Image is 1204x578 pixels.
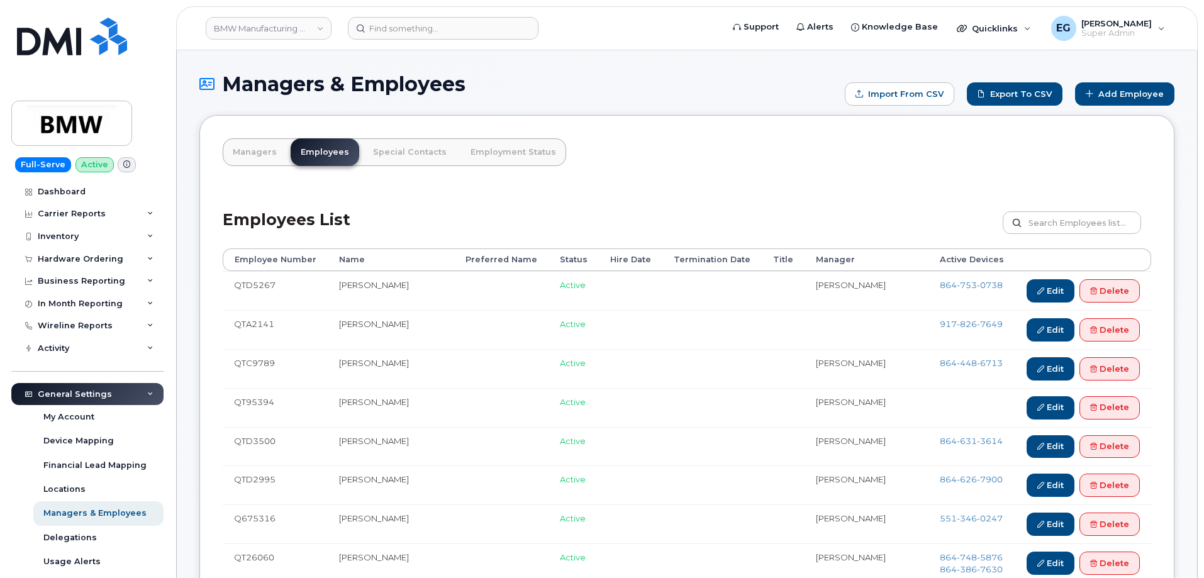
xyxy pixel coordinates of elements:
li: [PERSON_NAME] [816,279,917,291]
span: 753 [957,280,977,290]
a: Edit [1027,552,1074,575]
td: Q675316 [223,504,328,543]
span: 346 [957,513,977,523]
a: 8647485876 [940,552,1003,562]
a: 8646313614 [940,436,1003,446]
span: Active [560,513,586,523]
span: 5876 [977,552,1003,562]
td: [PERSON_NAME] [328,388,454,427]
a: Delete [1079,396,1140,420]
th: Termination Date [662,248,762,271]
a: Edit [1027,357,1074,381]
a: Delete [1079,279,1140,303]
th: Name [328,248,454,271]
span: 864 [940,552,1003,562]
a: Delete [1079,552,1140,575]
span: 386 [957,564,977,574]
li: [PERSON_NAME] [816,396,917,408]
a: Edit [1027,396,1074,420]
span: 864 [940,564,1003,574]
a: Export to CSV [967,82,1062,106]
a: Employees [291,138,359,166]
a: Delete [1079,513,1140,536]
span: Active [560,319,586,329]
span: Active [560,552,586,562]
li: [PERSON_NAME] [816,552,917,564]
span: 0738 [977,280,1003,290]
span: Active [560,280,586,290]
span: 631 [957,436,977,446]
a: Edit [1027,435,1074,459]
td: QTC9789 [223,349,328,388]
th: Hire Date [599,248,662,271]
a: Edit [1027,318,1074,342]
th: Active Devices [928,248,1015,271]
td: QTD5267 [223,271,328,310]
li: [PERSON_NAME] [816,513,917,525]
span: 864 [940,474,1003,484]
a: 9178267649 [940,319,1003,329]
span: 551 [940,513,1003,523]
span: 864 [940,358,1003,368]
th: Status [549,248,599,271]
span: 864 [940,436,1003,446]
td: [PERSON_NAME] [328,427,454,466]
a: Edit [1027,279,1074,303]
a: 8643867630 [940,564,1003,574]
span: 0247 [977,513,1003,523]
a: Delete [1079,357,1140,381]
span: Active [560,436,586,446]
span: 864 [940,280,1003,290]
span: 917 [940,319,1003,329]
a: 5513460247 [940,513,1003,523]
li: [PERSON_NAME] [816,357,917,369]
th: Manager [805,248,928,271]
li: [PERSON_NAME] [816,435,917,447]
td: [PERSON_NAME] [328,465,454,504]
span: 7630 [977,564,1003,574]
span: 7900 [977,474,1003,484]
th: Preferred Name [454,248,549,271]
a: Employment Status [460,138,566,166]
form: Import from CSV [845,82,954,106]
a: Managers [223,138,287,166]
td: [PERSON_NAME] [328,310,454,349]
span: Active [560,358,586,368]
span: 7649 [977,319,1003,329]
td: QTA2141 [223,310,328,349]
a: Delete [1079,318,1140,342]
td: [PERSON_NAME] [328,504,454,543]
a: Special Contacts [363,138,457,166]
span: 6713 [977,358,1003,368]
h1: Managers & Employees [199,73,839,95]
a: 8647530738 [940,280,1003,290]
a: Delete [1079,435,1140,459]
th: Employee Number [223,248,328,271]
td: [PERSON_NAME] [328,349,454,388]
span: 826 [957,319,977,329]
a: Delete [1079,474,1140,497]
a: 8644486713 [940,358,1003,368]
span: 626 [957,474,977,484]
span: Active [560,474,586,484]
td: [PERSON_NAME] [328,271,454,310]
span: Active [560,397,586,407]
td: QTD2995 [223,465,328,504]
th: Title [762,248,805,271]
td: QT95394 [223,388,328,427]
h2: Employees List [223,211,350,248]
a: Edit [1027,474,1074,497]
a: Edit [1027,513,1074,536]
a: 8646267900 [940,474,1003,484]
span: 448 [957,358,977,368]
a: Add Employee [1075,82,1174,106]
li: [PERSON_NAME] [816,474,917,486]
span: 3614 [977,436,1003,446]
span: 748 [957,552,977,562]
td: QTD3500 [223,427,328,466]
